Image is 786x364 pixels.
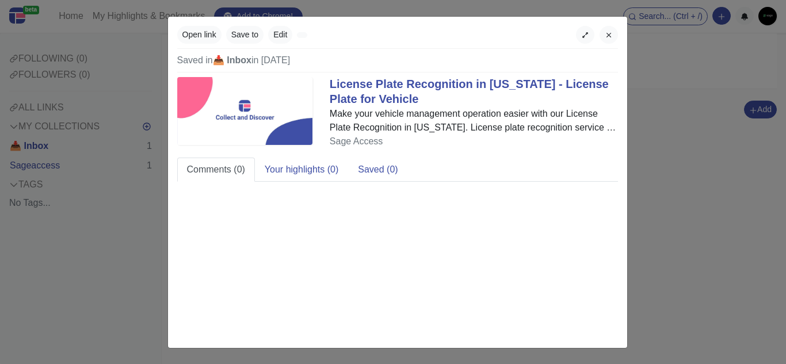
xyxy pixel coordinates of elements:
a: License Plate Recognition in [US_STATE] - License Plate for Vehicle [330,78,609,105]
a: Your highlights (0) [255,158,348,182]
button: Copy link [297,32,307,38]
div: Sage Access [330,135,618,148]
a: Open link [177,26,222,44]
button: Save to [226,26,264,44]
div: Make your vehicle management operation easier with our License Plate Recognition in Tennessee. Li... [330,107,618,135]
b: 📥 Inbox [213,55,251,65]
a: Comments (0) [177,158,255,182]
button: Expand view [576,26,594,44]
div: Saved in in [DATE] [177,53,618,72]
a: Saved (0) [348,158,407,182]
span: Sage Access [330,136,383,146]
button: Edit [268,26,292,44]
